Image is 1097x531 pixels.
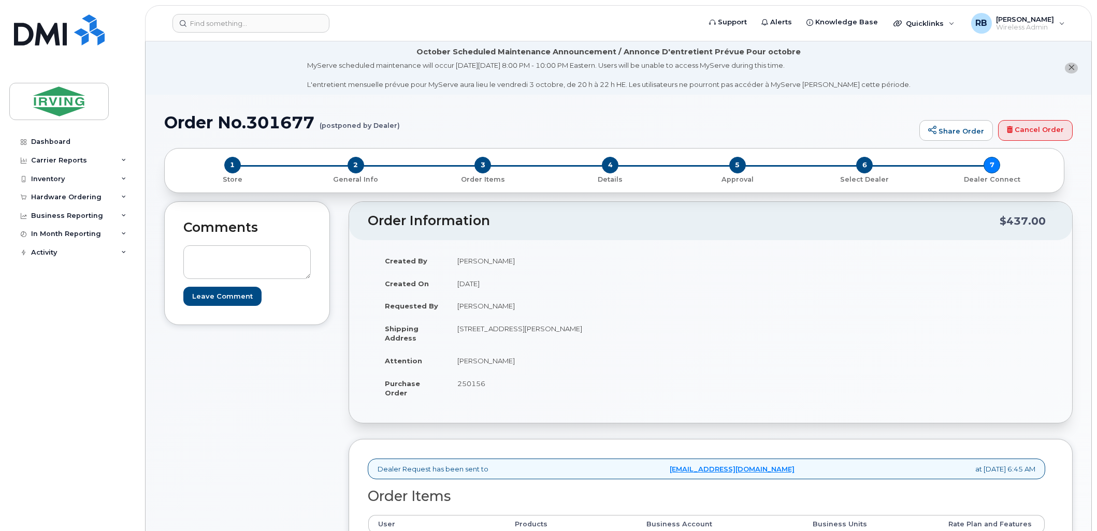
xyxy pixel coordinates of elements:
input: Leave Comment [183,287,262,306]
strong: Shipping Address [385,325,418,343]
strong: Requested By [385,302,438,310]
strong: Purchase Order [385,379,420,397]
strong: Created On [385,279,429,288]
a: 1 Store [173,173,292,184]
td: [PERSON_NAME] [448,294,703,317]
span: 1 [224,157,241,173]
p: General Info [296,175,415,184]
div: Dealer Request has been sent to at [DATE] 6:45 AM [368,459,1045,480]
td: [PERSON_NAME] [448,349,703,372]
p: Select Dealer [805,175,925,184]
div: October Scheduled Maintenance Announcement / Annonce D'entretient Prévue Pour octobre [416,47,801,57]
span: 250156 [457,379,485,388]
strong: Created By [385,257,427,265]
p: Details [551,175,670,184]
a: Share Order [919,120,993,141]
span: 4 [602,157,618,173]
a: 5 Approval [674,173,801,184]
div: $437.00 [1000,211,1046,231]
p: Store [177,175,288,184]
span: 3 [474,157,491,173]
span: 6 [856,157,873,173]
button: close notification [1065,63,1078,73]
a: 3 Order Items [419,173,546,184]
small: (postponed by Dealer) [320,113,400,129]
span: 5 [729,157,746,173]
strong: Attention [385,357,422,365]
a: 4 Details [546,173,674,184]
a: 6 Select Dealer [801,173,929,184]
a: [EMAIL_ADDRESS][DOMAIN_NAME] [670,464,795,474]
h2: Comments [183,220,311,235]
td: [DATE] [448,272,703,295]
div: MyServe scheduled maintenance will occur [DATE][DATE] 8:00 PM - 10:00 PM Eastern. Users will be u... [307,61,911,90]
td: [PERSON_NAME] [448,249,703,272]
h2: Order Information [368,214,1000,228]
a: Cancel Order [998,120,1073,141]
p: Order Items [423,175,542,184]
p: Approval [678,175,797,184]
td: [STREET_ADDRESS][PERSON_NAME] [448,317,703,349]
h1: Order No.301677 [164,113,914,131]
span: 2 [348,157,364,173]
h2: Order Items [368,489,1045,504]
a: 2 General Info [292,173,420,184]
